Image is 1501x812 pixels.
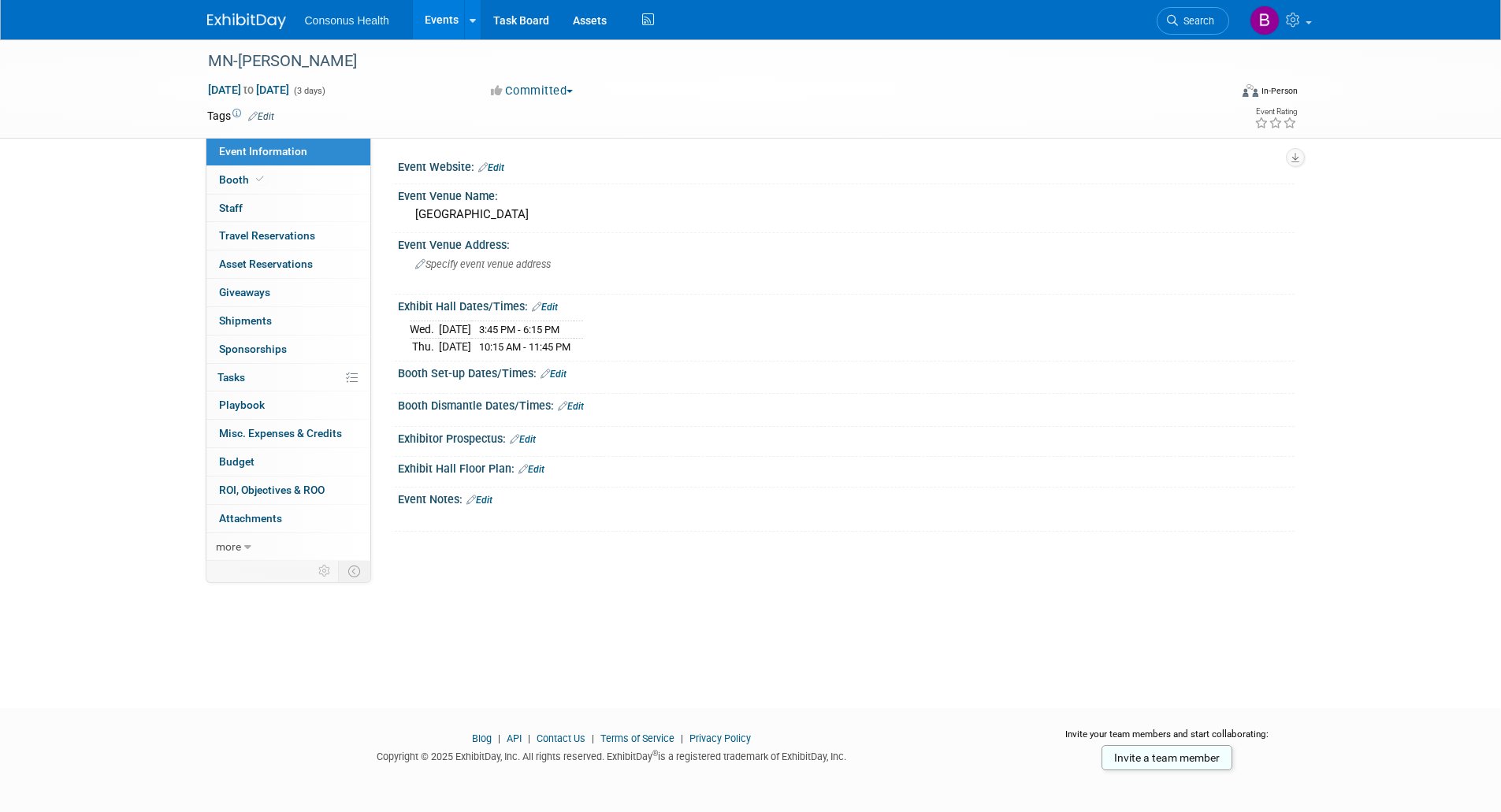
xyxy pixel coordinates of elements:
[206,138,370,165] a: Event Information
[219,343,287,355] span: Sponsorships
[524,732,534,744] span: |
[206,166,370,194] a: Booth
[206,250,370,278] a: Asset Reservations
[600,732,674,744] a: Terms of Service
[311,561,339,581] td: Personalize Event Tab Strip
[219,202,243,214] span: Staff
[219,258,313,270] span: Asset Reservations
[206,533,370,561] a: more
[219,484,325,496] span: ROI, Objectives & ROO
[478,162,504,173] a: Edit
[207,108,274,124] td: Tags
[206,279,370,306] a: Giveaways
[537,732,585,744] a: Contact Us
[439,321,471,339] td: [DATE]
[510,434,536,445] a: Edit
[207,83,290,97] span: [DATE] [DATE]
[206,307,370,335] a: Shipments
[494,732,504,744] span: |
[219,286,270,298] span: Giveaways
[398,394,1295,414] div: Booth Dismantle Dates/Times:
[479,341,570,353] span: 10:15 AM - 11:45 PM
[256,175,264,184] i: Booth reservation complete
[541,369,567,380] a: Edit
[219,314,272,327] span: Shipments
[466,495,492,506] a: Edit
[248,111,274,122] a: Edit
[1157,7,1229,35] a: Search
[398,457,1295,477] div: Exhibit Hall Floor Plan:
[1178,15,1214,27] span: Search
[219,229,315,242] span: Travel Reservations
[219,512,282,525] span: Attachments
[398,295,1295,315] div: Exhibit Hall Dates/Times:
[305,14,389,27] span: Consonus Health
[1102,745,1232,770] a: Invite a team member
[652,749,658,758] sup: ®
[219,173,267,186] span: Booth
[219,145,307,158] span: Event Information
[219,399,265,411] span: Playbook
[472,732,492,744] a: Blog
[206,505,370,532] a: Attachments
[206,391,370,419] a: Playbook
[532,302,558,313] a: Edit
[219,427,342,439] span: Misc. Expenses & Credits
[479,324,559,336] span: 3:45 PM - 6:15 PM
[206,476,370,504] a: ROI, Objectives & ROO
[415,258,551,270] span: Specify event venue address
[207,746,1017,764] div: Copyright © 2025 ExhibitDay, Inc. All rights reserved. ExhibitDay is a registered trademark of Ex...
[206,448,370,476] a: Budget
[398,233,1295,253] div: Event Venue Address:
[1243,84,1258,97] img: Format-Inperson.png
[219,455,255,468] span: Budget
[1250,6,1280,35] img: Bridget Crane
[217,371,245,384] span: Tasks
[206,364,370,391] a: Tasks
[507,732,522,744] a: API
[1040,728,1295,751] div: Invite your team members and start collaborating:
[338,561,370,581] td: Toggle Event Tabs
[207,13,286,29] img: ExhibitDay
[1261,85,1298,97] div: In-Person
[1254,108,1297,116] div: Event Rating
[410,202,1283,227] div: [GEOGRAPHIC_DATA]
[241,83,256,96] span: to
[689,732,751,744] a: Privacy Policy
[1136,82,1299,106] div: Event Format
[410,321,439,339] td: Wed.
[398,427,1295,447] div: Exhibitor Prospectus:
[398,184,1295,204] div: Event Venue Name:
[558,401,584,412] a: Edit
[398,155,1295,176] div: Event Website:
[518,464,544,475] a: Edit
[410,339,439,355] td: Thu.
[588,732,598,744] span: |
[485,83,579,99] button: Committed
[398,362,1295,382] div: Booth Set-up Dates/Times:
[439,339,471,355] td: [DATE]
[206,336,370,363] a: Sponsorships
[677,732,687,744] span: |
[206,222,370,250] a: Travel Reservations
[202,47,1206,76] div: MN-[PERSON_NAME]
[206,420,370,447] a: Misc. Expenses & Credits
[206,195,370,222] a: Staff
[216,540,241,553] span: more
[292,86,325,96] span: (3 days)
[398,488,1295,508] div: Event Notes:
